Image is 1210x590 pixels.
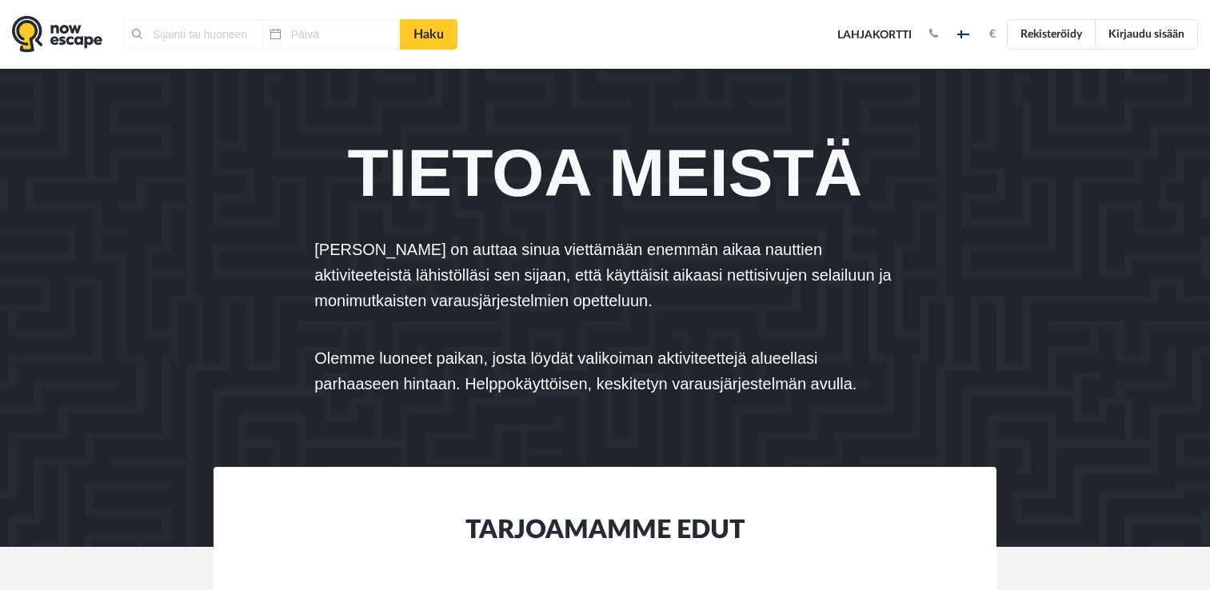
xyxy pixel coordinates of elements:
[981,26,1004,42] button: €
[262,19,401,50] input: Päivä
[314,237,896,313] p: [PERSON_NAME] on auttaa sinua viettämään enemmän aikaa nauttien aktiviteeteistä lähistölläsi sen ...
[12,15,102,53] img: logo
[957,30,969,38] img: fi.jpg
[349,515,861,564] h3: Tarjoamamme edut
[314,141,896,205] h1: Tietoa meistä
[314,345,896,397] p: Olemme luoneet paikan, josta löydät valikoiman aktiviteettejä alueellasi parhaaseen hintaan. Help...
[400,19,457,50] a: Haku
[124,19,262,50] input: Sijainti tai huoneen nimi
[1095,19,1198,50] a: Kirjaudu sisään
[989,29,996,40] strong: €
[1007,19,1096,50] a: Rekisteröidy
[832,18,917,53] a: Lahjakortti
